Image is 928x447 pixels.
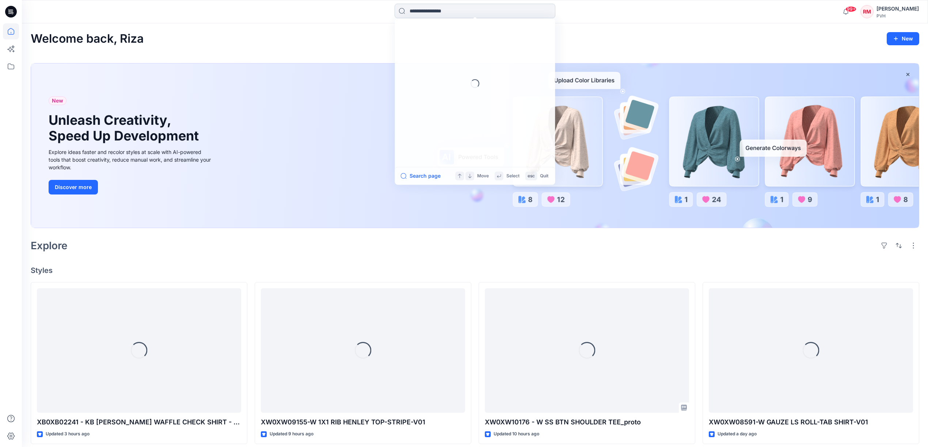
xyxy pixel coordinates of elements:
[49,180,213,194] a: Discover more
[401,172,441,180] button: Search page
[876,13,919,19] div: PVH
[261,417,465,427] p: XW0XW09155-W 1X1 RIB HENLEY TOP-STRIPE-V01
[46,430,90,438] p: Updated 3 hours ago
[845,6,856,12] span: 99+
[860,5,874,18] div: RM
[709,417,913,427] p: XW0XW08591-W GAUZE LS ROLL-TAB SHIRT-V01
[540,172,548,180] p: Quit
[528,172,535,180] p: esc
[718,430,757,438] p: Updated a day ago
[887,32,919,45] button: New
[52,96,63,105] span: New
[49,148,213,171] div: Explore ideas faster and recolor styles at scale with AI-powered tools that boost creativity, red...
[876,4,919,13] div: [PERSON_NAME]
[270,430,313,438] p: Updated 9 hours ago
[485,417,689,427] p: XW0XW10176 - W SS BTN SHOULDER TEE_proto
[49,112,202,144] h1: Unleash Creativity, Speed Up Development
[477,172,489,180] p: Move
[49,180,98,194] button: Discover more
[31,240,68,251] h2: Explore
[31,266,919,275] h4: Styles
[37,417,241,427] p: XB0XB02241 - KB [PERSON_NAME] WAFFLE CHECK SHIRT - PROTO - V01
[494,430,539,438] p: Updated 10 hours ago
[506,172,520,180] p: Select
[31,32,144,46] h2: Welcome back, Riza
